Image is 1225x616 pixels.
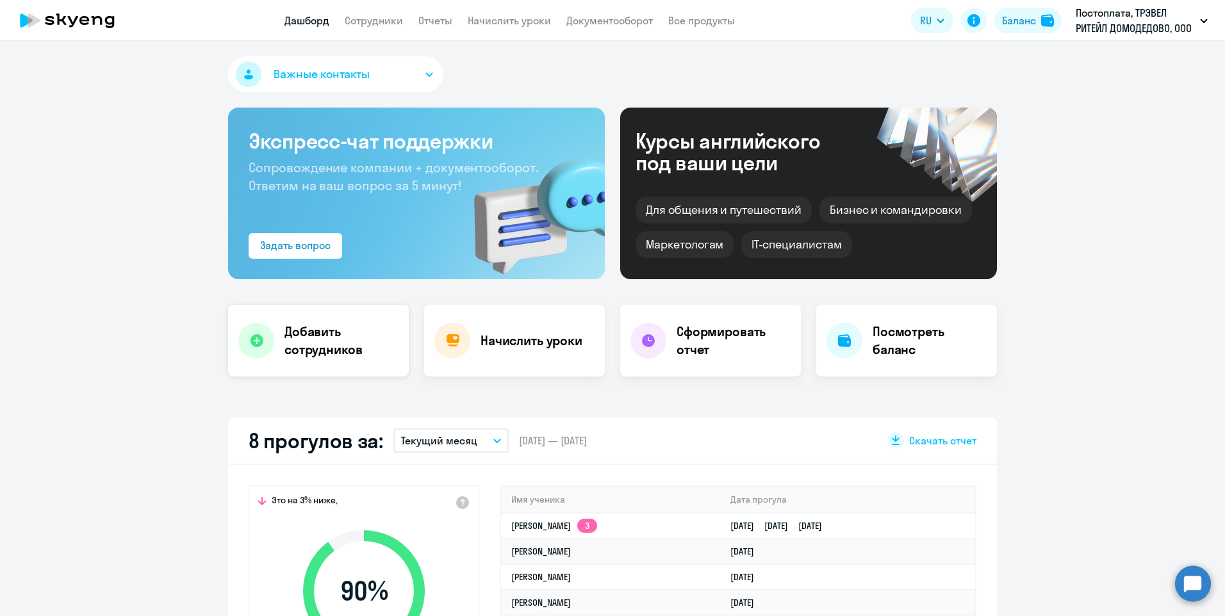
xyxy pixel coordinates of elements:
[920,13,932,28] span: RU
[418,14,452,27] a: Отчеты
[228,56,443,92] button: Важные контакты
[1002,13,1036,28] div: Баланс
[873,323,987,359] h4: Посмотреть баланс
[730,520,832,531] a: [DATE][DATE][DATE]
[272,494,338,510] span: Это на 3% ниже,
[249,128,584,154] h3: Экспресс-чат поддержки
[290,576,438,606] span: 90 %
[511,546,571,557] a: [PERSON_NAME]
[249,159,538,193] span: Сопровождение компании + документооборот. Ответим на ваш вопрос за 5 минут!
[819,197,972,223] div: Бизнес и командировки
[994,8,1062,33] button: Балансbalance
[456,135,605,279] img: bg-img
[577,519,597,533] app-skyeng-badge: 3
[511,520,597,531] a: [PERSON_NAME]3
[519,434,587,448] span: [DATE] — [DATE]
[481,332,582,350] h4: Начислить уроки
[274,66,370,83] span: Важные контакты
[636,231,734,258] div: Маркетологам
[911,8,953,33] button: RU
[1076,5,1195,36] p: Постоплата, ТРЭВЕЛ РИТЕЙЛ ДОМОДЕДОВО, ООО
[511,571,571,583] a: [PERSON_NAME]
[566,14,653,27] a: Документооборот
[909,434,976,448] span: Скачать отчет
[668,14,735,27] a: Все продукты
[284,14,329,27] a: Дашборд
[730,597,764,608] a: [DATE]
[345,14,403,27] a: Сотрудники
[249,233,342,259] button: Задать вопрос
[741,231,851,258] div: IT-специалистам
[401,433,477,448] p: Текущий месяц
[249,428,383,453] h2: 8 прогулов за:
[636,197,812,223] div: Для общения и путешествий
[720,487,975,513] th: Дата прогула
[393,428,509,453] button: Текущий месяц
[260,238,331,253] div: Задать вопрос
[501,487,720,513] th: Имя ученика
[730,546,764,557] a: [DATE]
[511,597,571,608] a: [PERSON_NAME]
[284,323,399,359] h4: Добавить сотрудников
[1041,14,1054,27] img: balance
[730,571,764,583] a: [DATE]
[1069,5,1214,36] button: Постоплата, ТРЭВЕЛ РИТЕЙЛ ДОМОДЕДОВО, ООО
[677,323,791,359] h4: Сформировать отчет
[468,14,551,27] a: Начислить уроки
[636,130,855,174] div: Курсы английского под ваши цели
